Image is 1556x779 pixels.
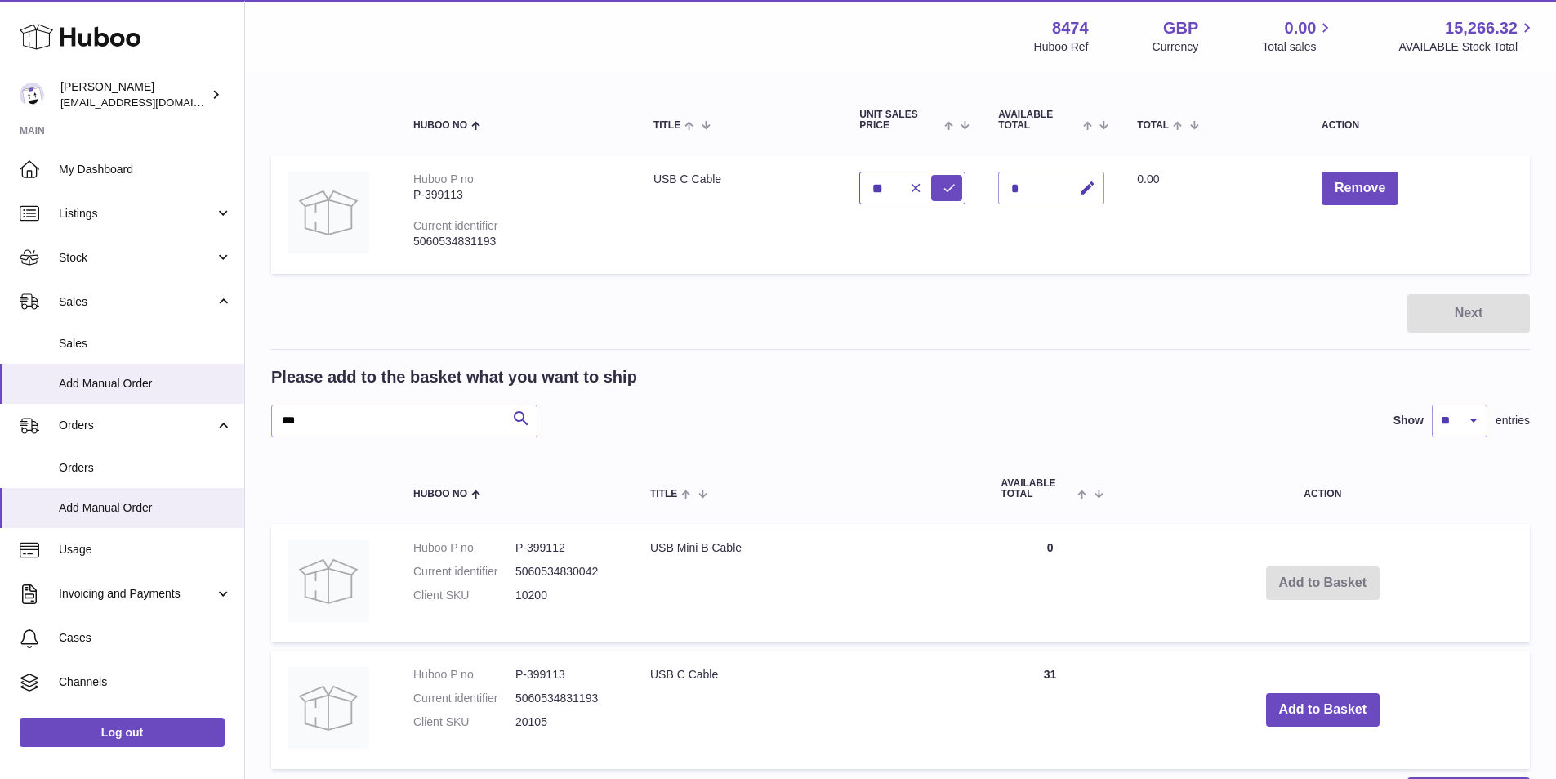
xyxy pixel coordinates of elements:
[59,336,232,351] span: Sales
[59,542,232,557] span: Usage
[60,96,240,109] span: [EMAIL_ADDRESS][DOMAIN_NAME]
[59,500,232,516] span: Add Manual Order
[60,79,207,110] div: [PERSON_NAME]
[1445,17,1518,39] span: 15,266.32
[985,651,1116,769] td: 31
[1262,39,1335,55] span: Total sales
[515,588,617,603] dd: 10200
[20,83,44,107] img: orders@neshealth.com
[1052,17,1089,39] strong: 8474
[271,366,637,388] h2: Please add to the basket what you want to ship
[288,172,369,253] img: USB C Cable
[20,718,225,747] a: Log out
[59,586,215,602] span: Invoicing and Payments
[59,250,215,266] span: Stock
[515,667,617,683] dd: P-399113
[413,234,621,249] div: 5060534831193
[1393,413,1424,428] label: Show
[413,691,515,706] dt: Current identifier
[515,714,617,730] dd: 20105
[59,162,232,177] span: My Dashboard
[1262,17,1335,55] a: 0.00 Total sales
[59,630,232,646] span: Cases
[413,120,467,131] span: Huboo no
[1153,39,1199,55] div: Currency
[515,564,617,580] dd: 5060534830042
[515,691,617,706] dd: 5060534831193
[1398,39,1536,55] span: AVAILABLE Stock Total
[413,714,515,730] dt: Client SKU
[1398,17,1536,55] a: 15,266.32 AVAILABLE Stock Total
[413,219,498,232] div: Current identifier
[1034,39,1089,55] div: Huboo Ref
[413,172,474,186] div: Huboo P no
[637,155,843,274] td: USB C Cable
[1163,17,1198,39] strong: GBP
[1116,462,1530,516] th: Action
[1322,120,1514,131] div: Action
[859,110,940,131] span: Unit Sales Price
[653,120,680,131] span: Title
[59,460,232,476] span: Orders
[985,524,1116,642] td: 0
[288,667,369,749] img: USB C Cable
[634,651,985,769] td: USB C Cable
[413,667,515,683] dt: Huboo P no
[59,376,232,392] span: Add Manual Order
[634,524,985,642] td: USB Mini B Cable
[59,294,215,310] span: Sales
[1137,120,1169,131] span: Total
[1001,478,1074,499] span: AVAILABLE Total
[650,489,677,499] span: Title
[1322,172,1398,205] button: Remove
[998,110,1079,131] span: AVAILABLE Total
[413,489,467,499] span: Huboo no
[59,418,215,433] span: Orders
[515,540,617,556] dd: P-399112
[413,564,515,580] dt: Current identifier
[1285,17,1317,39] span: 0.00
[413,187,621,203] div: P-399113
[413,540,515,556] dt: Huboo P no
[1496,413,1530,428] span: entries
[1137,172,1159,186] span: 0.00
[1266,693,1380,727] button: Add to Basket
[288,540,369,622] img: USB Mini B Cable
[59,674,232,690] span: Channels
[413,588,515,603] dt: Client SKU
[59,206,215,222] span: Listings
